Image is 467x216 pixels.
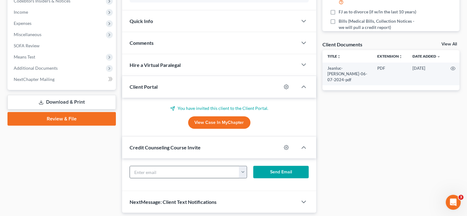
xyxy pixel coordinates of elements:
[7,112,116,126] a: Review & File
[407,63,446,85] td: [DATE]
[339,18,420,31] span: Bills (Medical Bills, Collection Notices - we will pull a credit report)
[130,62,181,68] span: Hire a Virtual Paralegal
[9,40,116,51] a: SOFA Review
[130,18,153,24] span: Quick Info
[14,54,35,59] span: Means Test
[130,199,217,205] span: NextMessage: Client Text Notifications
[446,195,461,210] iframe: Intercom live chat
[7,95,116,110] a: Download & Print
[437,55,441,59] i: expand_more
[339,9,416,15] span: FJ as to divorce (if w/in the last 10 years)
[130,40,154,46] span: Comments
[130,84,158,90] span: Client Portal
[253,166,309,178] button: Send Email
[377,54,403,59] a: Extensionunfold_more
[130,144,201,150] span: Credit Counseling Course Invite
[337,55,341,59] i: unfold_more
[9,74,116,85] a: NextChapter Mailing
[14,43,40,48] span: SOFA Review
[412,54,441,59] a: Date Added expand_more
[322,41,362,48] div: Client Documents
[14,77,55,82] span: NextChapter Mailing
[399,55,403,59] i: unfold_more
[441,42,457,46] a: View All
[14,32,41,37] span: Miscellaneous
[14,21,31,26] span: Expenses
[14,9,28,15] span: Income
[372,63,407,85] td: PDF
[459,195,464,200] span: 3
[130,166,240,178] input: Enter email
[14,65,58,71] span: Additional Documents
[327,54,341,59] a: Titleunfold_more
[322,63,372,85] td: Jeanluc-[PERSON_NAME]-06-07-2024-pdf
[130,105,309,111] p: You have invited this client to the Client Portal.
[188,116,250,129] a: View Case in MyChapter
